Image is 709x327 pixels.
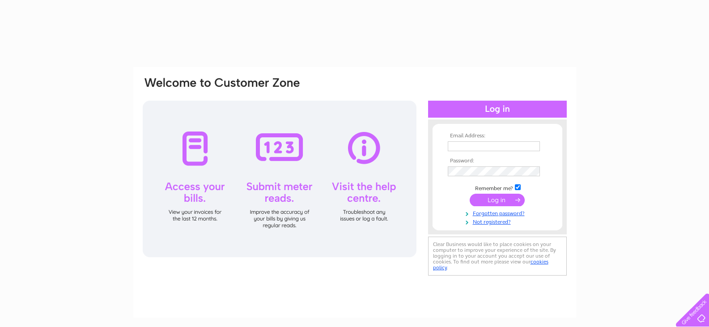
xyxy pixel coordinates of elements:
input: Submit [470,194,525,206]
th: Email Address: [446,133,549,139]
td: Remember me? [446,183,549,192]
th: Password: [446,158,549,164]
a: cookies policy [433,259,548,271]
a: Not registered? [448,217,549,225]
a: Forgotten password? [448,208,549,217]
div: Clear Business would like to place cookies on your computer to improve your experience of the sit... [428,237,567,276]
